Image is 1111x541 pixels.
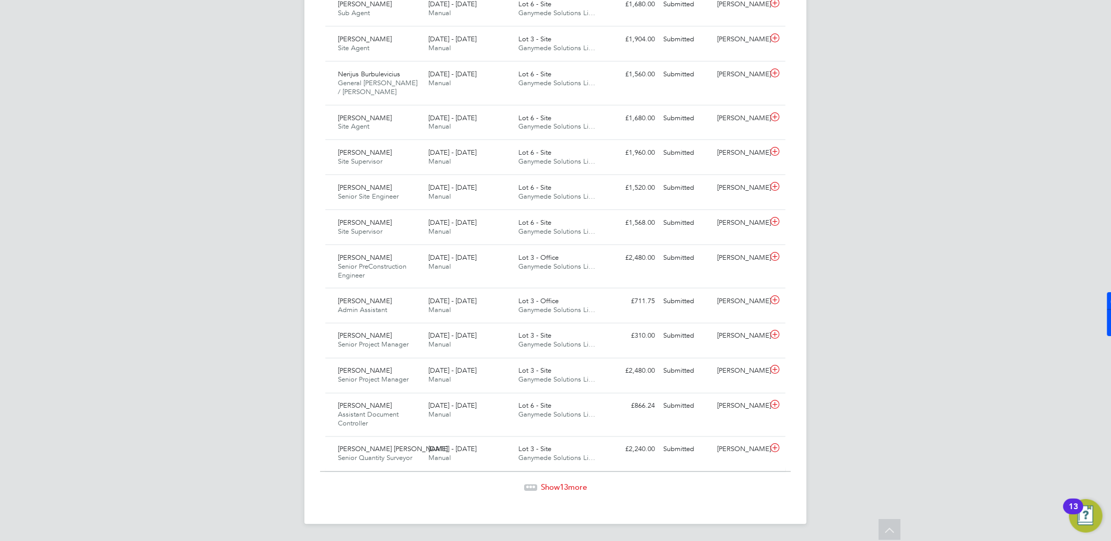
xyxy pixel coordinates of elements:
span: Manual [428,43,451,52]
div: [PERSON_NAME] [713,179,768,197]
span: [DATE] - [DATE] [428,445,477,454]
span: Lot 3 - Office [519,296,559,305]
span: Ganymede Solutions Li… [519,305,596,314]
span: Ganymede Solutions Li… [519,8,596,17]
div: £711.75 [605,293,659,310]
div: [PERSON_NAME] [713,293,768,310]
div: [PERSON_NAME] [713,363,768,380]
span: Manual [428,8,451,17]
span: [PERSON_NAME] [338,296,392,305]
span: 13 [560,482,568,492]
span: Lot 6 - Site [519,113,552,122]
span: [PERSON_NAME] [338,34,392,43]
span: Lot 6 - Site [519,148,552,157]
span: Manual [428,375,451,384]
span: Assistant Document Controller [338,410,399,428]
span: Admin Assistant [338,305,387,314]
span: Senior Project Manager [338,340,409,349]
span: [DATE] - [DATE] [428,401,477,410]
span: Lot 6 - Site [519,401,552,410]
div: Submitted [659,31,713,48]
span: Ganymede Solutions Li… [519,262,596,271]
span: Manual [428,340,451,349]
span: [PERSON_NAME] [338,218,392,227]
span: Show more [541,482,587,492]
div: [PERSON_NAME] [713,110,768,127]
span: Ganymede Solutions Li… [519,78,596,87]
span: Lot 6 - Site [519,70,552,78]
div: Submitted [659,66,713,83]
span: [PERSON_NAME] [338,401,392,410]
div: [PERSON_NAME] [713,66,768,83]
span: Ganymede Solutions Li… [519,410,596,419]
div: Submitted [659,249,713,267]
div: [PERSON_NAME] [713,144,768,162]
span: Sub Agent [338,8,370,17]
span: Lot 3 - Office [519,253,559,262]
span: Ganymede Solutions Li… [519,122,596,131]
div: Submitted [659,110,713,127]
div: £1,560.00 [605,66,659,83]
span: [PERSON_NAME] [PERSON_NAME] [338,445,448,454]
div: Submitted [659,398,713,415]
div: [PERSON_NAME] [713,31,768,48]
span: [PERSON_NAME] [338,113,392,122]
span: [DATE] - [DATE] [428,113,477,122]
span: Ganymede Solutions Li… [519,43,596,52]
span: Manual [428,410,451,419]
div: £2,480.00 [605,363,659,380]
span: [DATE] - [DATE] [428,218,477,227]
div: £2,480.00 [605,249,659,267]
div: £1,568.00 [605,214,659,232]
span: [DATE] - [DATE] [428,253,477,262]
span: [DATE] - [DATE] [428,34,477,43]
span: Site Supervisor [338,227,382,236]
span: Senior Quantity Surveyor [338,454,412,463]
span: [PERSON_NAME] [338,366,392,375]
span: Lot 3 - Site [519,445,552,454]
span: Ganymede Solutions Li… [519,227,596,236]
span: Lot 6 - Site [519,183,552,192]
span: Nerijus Burbulevicius [338,70,400,78]
div: Submitted [659,441,713,458]
div: Submitted [659,328,713,345]
span: Manual [428,192,451,201]
span: [DATE] - [DATE] [428,296,477,305]
span: Manual [428,157,451,166]
div: [PERSON_NAME] [713,214,768,232]
span: [PERSON_NAME] [338,183,392,192]
span: Ganymede Solutions Li… [519,157,596,166]
span: [PERSON_NAME] [338,331,392,340]
div: 13 [1069,507,1078,520]
span: Ganymede Solutions Li… [519,454,596,463]
div: £310.00 [605,328,659,345]
div: £866.24 [605,398,659,415]
div: £2,240.00 [605,441,659,458]
span: Site Agent [338,43,369,52]
span: Manual [428,305,451,314]
div: [PERSON_NAME] [713,398,768,415]
span: [PERSON_NAME] [338,148,392,157]
div: Submitted [659,363,713,380]
span: [DATE] - [DATE] [428,70,477,78]
span: Senior Site Engineer [338,192,399,201]
span: Senior Project Manager [338,375,409,384]
span: Lot 3 - Site [519,366,552,375]
button: Open Resource Center, 13 new notifications [1069,499,1103,533]
span: Senior PreConstruction Engineer [338,262,406,280]
div: £1,520.00 [605,179,659,197]
span: [DATE] - [DATE] [428,331,477,340]
div: Submitted [659,214,713,232]
span: Lot 3 - Site [519,34,552,43]
span: Manual [428,262,451,271]
div: £1,960.00 [605,144,659,162]
span: Manual [428,454,451,463]
span: Manual [428,122,451,131]
span: Ganymede Solutions Li… [519,192,596,201]
div: £1,680.00 [605,110,659,127]
span: [DATE] - [DATE] [428,183,477,192]
div: Submitted [659,179,713,197]
div: £1,904.00 [605,31,659,48]
div: [PERSON_NAME] [713,249,768,267]
div: [PERSON_NAME] [713,441,768,458]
